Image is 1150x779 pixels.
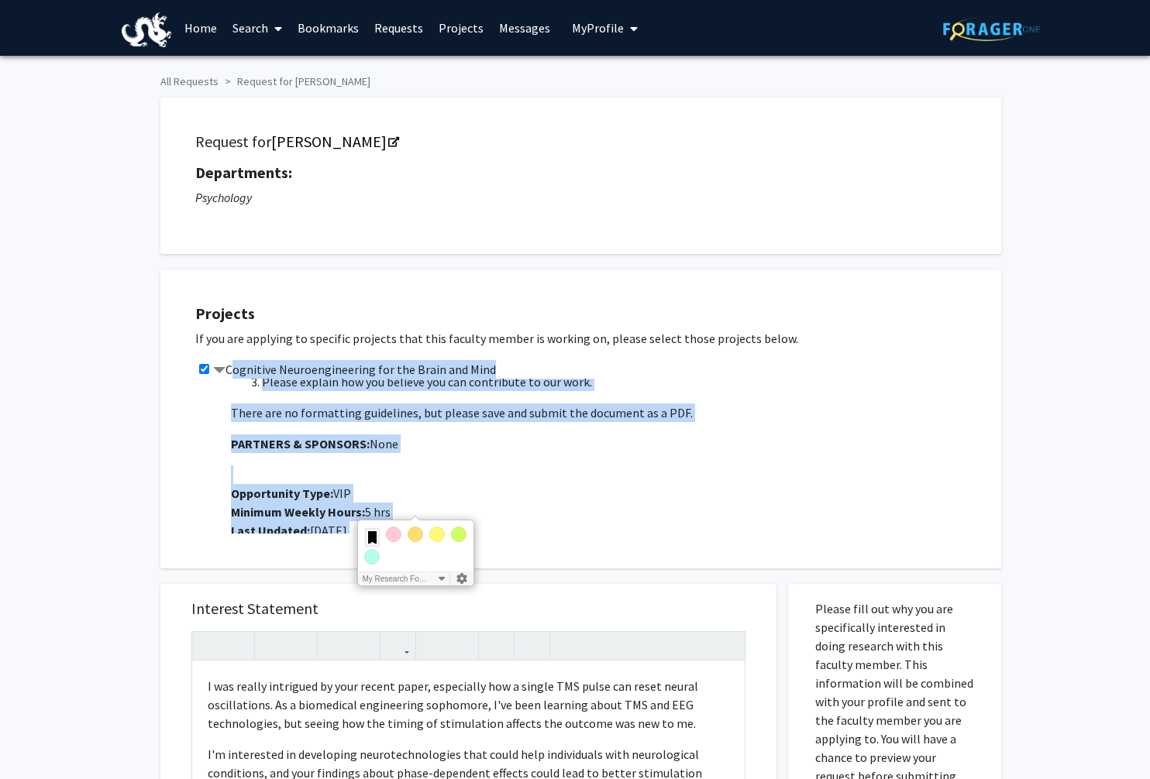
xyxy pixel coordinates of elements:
a: Search [225,1,290,55]
b: Minimum Weekly Hours: [231,504,365,520]
button: Redo (Ctrl + Y) [223,632,250,659]
button: Remove format [483,632,510,659]
span: VIP [231,486,351,501]
button: Insert horizontal rule [518,632,546,659]
button: Emphasis (Ctrl + I) [286,632,313,659]
b: Last Updated: [231,523,310,538]
a: Home [177,1,225,55]
img: Drexel University Logo [122,12,171,47]
a: Messages [491,1,558,55]
a: Requests [367,1,431,55]
strong: Projects [195,304,255,323]
button: Superscript [322,632,349,659]
strong: Departments: [195,163,292,182]
button: Strong (Ctrl + B) [259,632,286,659]
ol: breadcrumb [160,67,990,90]
b: Opportunity Type: [231,486,333,501]
button: Subscript [349,632,376,659]
span: 5 hrs [231,504,391,520]
button: Ordered list [447,632,474,659]
p: There are no formatting guidelines, but please save and submit the document as a PDF. [231,403,986,422]
a: Projects [431,1,491,55]
span: My Profile [572,20,624,36]
label: Cognitive Neuroengineering for the Brain and Mind [213,360,496,379]
a: Bookmarks [290,1,367,55]
p: I was really intrigued by your recent paper, especially how a single TMS pulse can reset neural o... [208,677,729,733]
li: Please explain how you believe you can contribute to our work. [262,372,986,391]
a: Opens in a new tab [271,132,398,151]
button: Undo (Ctrl + Z) [196,632,223,659]
button: Unordered list [420,632,447,659]
iframe: Chat [12,709,66,767]
button: Fullscreen [714,632,741,659]
img: ForagerOne Logo [943,17,1040,41]
strong: PARTNERS & SPONSORS: [231,436,370,451]
h5: Interest Statement [191,599,745,618]
i: Psychology [195,190,252,205]
button: Link [384,632,411,659]
a: All Requests [160,74,219,88]
h5: Request for [195,132,966,151]
p: None [231,434,986,453]
li: Request for [PERSON_NAME] [219,74,370,90]
p: If you are applying to specific projects that this faculty member is working on, please select th... [195,329,986,348]
span: [DATE] [231,523,347,538]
